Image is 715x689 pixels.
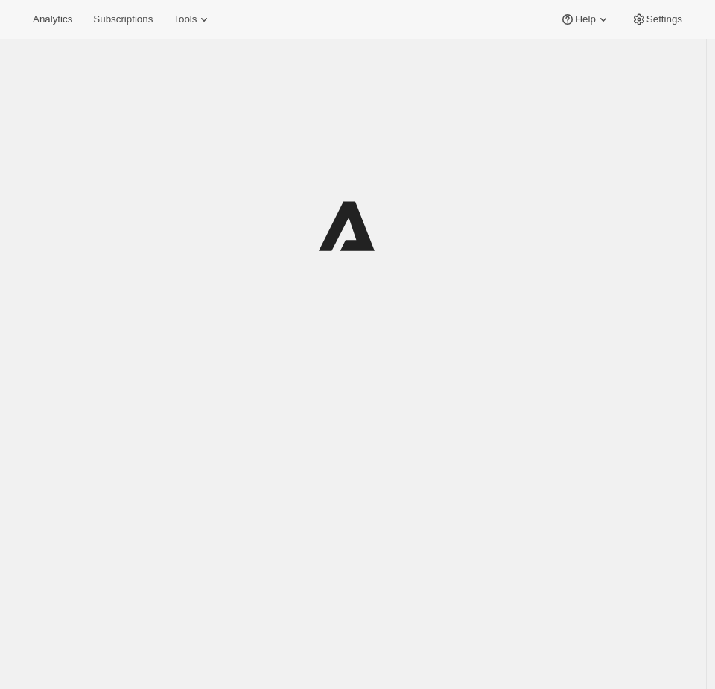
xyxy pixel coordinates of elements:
[174,13,197,25] span: Tools
[575,13,595,25] span: Help
[93,13,153,25] span: Subscriptions
[165,9,220,30] button: Tools
[646,13,682,25] span: Settings
[33,13,72,25] span: Analytics
[551,9,619,30] button: Help
[84,9,162,30] button: Subscriptions
[24,9,81,30] button: Analytics
[623,9,691,30] button: Settings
